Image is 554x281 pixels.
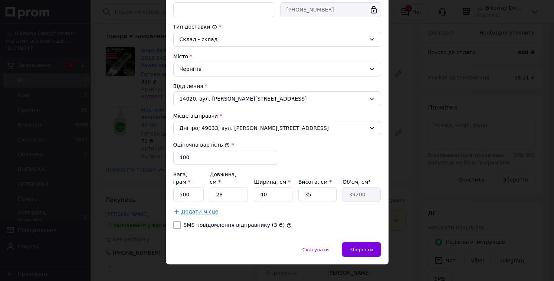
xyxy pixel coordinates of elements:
span: Скасувати [302,247,329,252]
div: Об'єм, см³ [342,178,381,186]
span: Дніпро; 49033, вул. [PERSON_NAME][STREET_ADDRESS] [180,124,366,132]
div: Чернігів [173,62,381,76]
div: Відділення [173,82,381,90]
label: Оціночна вартість [173,142,230,148]
div: Місто [173,53,381,60]
span: Зберегти [350,247,373,252]
div: Склад - склад [180,35,366,43]
label: Довжина, см [210,171,236,185]
label: SMS повідомлення відправнику (3 ₴) [184,222,285,228]
input: +380 [280,2,381,17]
label: Вага, грам [173,171,191,185]
label: Ширина, см [254,179,290,185]
span: Додати місце [181,209,219,215]
div: Місце відправки [173,112,381,120]
div: 14020, вул. [PERSON_NAME][STREET_ADDRESS] [173,91,381,106]
div: Тип доставки [173,23,381,30]
label: Висота, см [298,179,332,185]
